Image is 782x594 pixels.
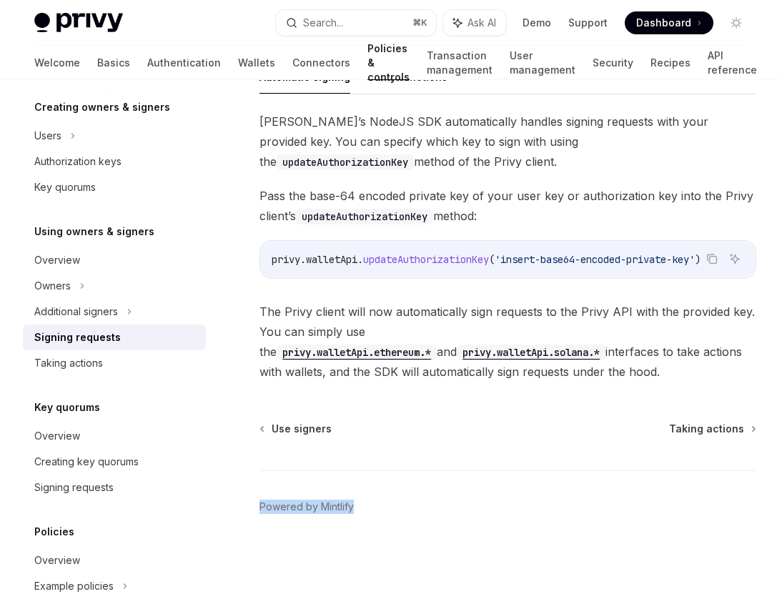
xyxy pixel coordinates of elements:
a: Authorization keys [23,149,206,174]
div: Users [34,127,61,144]
a: Recipes [650,46,691,80]
div: Overview [34,427,80,445]
span: ( [489,253,495,266]
h5: Using owners & signers [34,223,154,240]
span: Ask AI [467,16,496,30]
a: Overview [23,548,206,573]
code: privy.walletApi.solana.* [457,345,605,360]
a: privy.walletApi.ethereum.* [277,345,437,359]
a: Overview [23,247,206,273]
div: Taking actions [34,355,103,372]
a: Signing requests [23,325,206,350]
span: ⌘ K [412,17,427,29]
a: Overview [23,423,206,449]
a: API reference [708,46,757,80]
a: Wallets [238,46,275,80]
span: Dashboard [636,16,691,30]
img: light logo [34,13,123,33]
a: Powered by Mintlify [259,500,354,514]
a: Basics [97,46,130,80]
h5: Creating owners & signers [34,99,170,116]
span: Use signers [272,422,332,436]
div: Owners [34,277,71,294]
a: privy.walletApi.solana.* [457,345,605,359]
h5: Key quorums [34,399,100,416]
a: Transaction management [427,46,493,80]
a: Policies & controls [367,46,410,80]
div: Signing requests [34,329,121,346]
div: Authorization keys [34,153,122,170]
div: Creating key quorums [34,453,139,470]
a: Security [593,46,633,80]
button: Ask AI [443,10,506,36]
a: Dashboard [625,11,713,34]
span: Pass the base-64 encoded private key of your user key or authorization key into the Privy client’... [259,186,756,226]
div: Search... [303,14,343,31]
a: Authentication [147,46,221,80]
a: Demo [523,16,551,30]
span: [PERSON_NAME]’s NodeJS SDK automatically handles signing requests with your provided key. You can... [259,112,756,172]
span: . [300,253,306,266]
div: Additional signers [34,303,118,320]
button: Ask AI [726,249,744,268]
a: User management [510,46,575,80]
div: Overview [34,552,80,569]
span: ) [695,253,701,266]
a: Welcome [34,46,80,80]
span: The Privy client will now automatically sign requests to the Privy API with the provided key. You... [259,302,756,382]
span: 'insert-base64-encoded-private-key' [495,253,695,266]
div: Signing requests [34,479,114,496]
a: Creating key quorums [23,449,206,475]
span: . [357,253,363,266]
span: updateAuthorizationKey [363,253,489,266]
code: updateAuthorizationKey [277,154,414,170]
a: Taking actions [669,422,755,436]
h5: Policies [34,523,74,540]
a: Support [568,16,608,30]
span: walletApi [306,253,357,266]
span: privy [272,253,300,266]
code: updateAuthorizationKey [296,209,433,224]
a: Taking actions [23,350,206,376]
a: Signing requests [23,475,206,500]
a: Key quorums [23,174,206,200]
button: Search...⌘K [276,10,436,36]
button: Toggle dark mode [725,11,748,34]
a: Use signers [261,422,332,436]
a: Connectors [292,46,350,80]
button: Copy the contents from the code block [703,249,721,268]
code: privy.walletApi.ethereum.* [277,345,437,360]
span: Taking actions [669,422,744,436]
div: Overview [34,252,80,269]
div: Key quorums [34,179,96,196]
